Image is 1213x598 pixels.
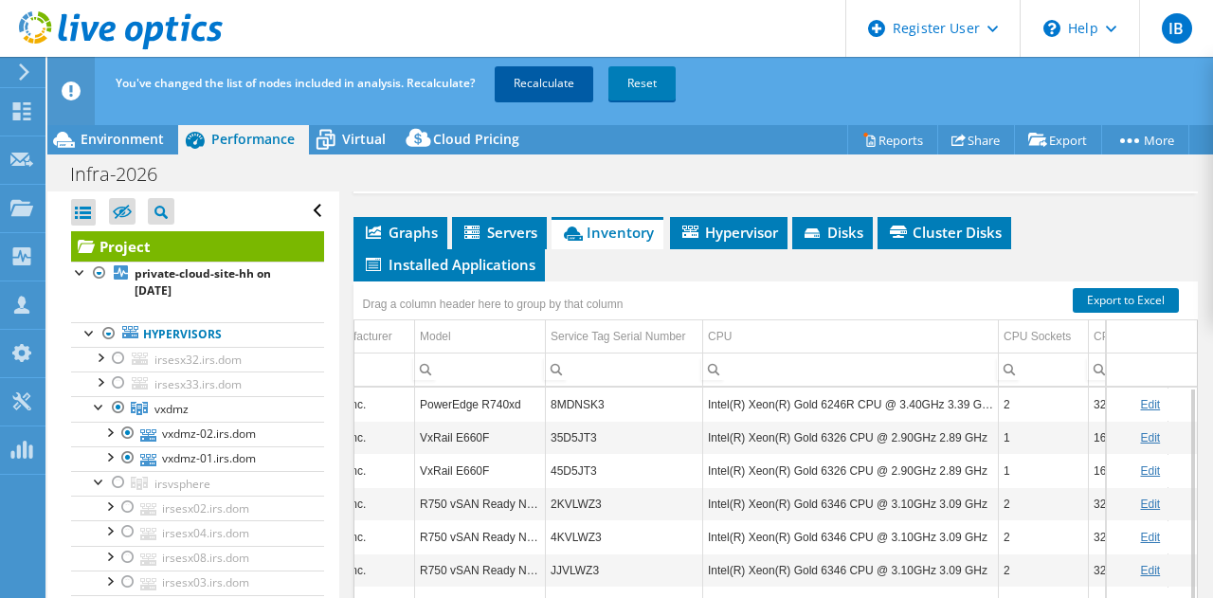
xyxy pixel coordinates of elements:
td: Service Tag Serial Number Column [546,320,703,353]
td: Column CPU Cores, Value 32 [1089,553,1168,587]
td: Column CPU Sockets, Filter cell [999,353,1089,386]
td: Column CPU, Filter cell [703,353,999,386]
td: Column CPU Cores, Value 32 [1089,487,1168,520]
span: vxdmz [154,401,189,417]
td: Column Model, Value R750 vSAN Ready Node [415,553,546,587]
a: Recalculate [495,66,593,100]
div: Manufacturer [325,325,392,348]
a: Export to Excel [1073,288,1179,313]
td: CPU Column [703,320,999,353]
a: irsesx03.irs.dom [71,571,324,595]
a: More [1101,125,1189,154]
td: Column CPU, Value Intel(R) Xeon(R) Gold 6346 CPU @ 3.10GHz 3.09 GHz [703,520,999,553]
td: Column CPU Sockets, Value 1 [999,454,1089,487]
td: Column CPU Sockets, Value 2 [999,553,1089,587]
td: Manufacturer Column [320,320,415,353]
span: Hypervisor [679,223,778,242]
span: IB [1162,13,1192,44]
a: private-cloud-site-hh on [DATE] [71,262,324,303]
td: Column Service Tag Serial Number, Value 2KVLWZ3 [546,487,703,520]
span: Cluster Disks [887,223,1002,242]
td: Column Service Tag Serial Number, Value 35D5JT3 [546,421,703,454]
a: Edit [1140,431,1160,444]
a: irsesx02.irs.dom [71,496,324,520]
td: Column CPU Cores, Value 16 [1089,454,1168,487]
td: Column Model, Value VxRail E660F [415,454,546,487]
td: Column CPU Cores, Value 32 [1089,388,1168,421]
td: Column CPU Sockets, Value 2 [999,520,1089,553]
div: CPU Sockets [1004,325,1071,348]
span: irsesx33.irs.dom [154,376,242,392]
td: Column CPU, Value Intel(R) Xeon(R) Gold 6246R CPU @ 3.40GHz 3.39 GHz [703,388,999,421]
a: Export [1014,125,1102,154]
td: Column Model, Value VxRail E660F [415,421,546,454]
span: Virtual [342,130,386,148]
a: Share [937,125,1015,154]
td: Column Model, Value R750 vSAN Ready Node [415,487,546,520]
td: Column Service Tag Serial Number, Filter cell [546,353,703,386]
a: Edit [1140,398,1160,411]
span: Graphs [363,223,438,242]
td: Column CPU Cores, Value 16 [1089,421,1168,454]
td: Column CPU, Value Intel(R) Xeon(R) Gold 6346 CPU @ 3.10GHz 3.09 GHz [703,553,999,587]
td: Column Manufacturer, Filter cell [320,353,415,386]
td: Column CPU Cores, Filter cell [1089,353,1168,386]
a: irsesx04.irs.dom [71,520,324,545]
span: Performance [211,130,295,148]
div: CPU [708,325,732,348]
td: Column Manufacturer, Value Dell Inc. [320,520,415,553]
b: private-cloud-site-hh on [DATE] [135,265,271,299]
td: Column Service Tag Serial Number, Value 4KVLWZ3 [546,520,703,553]
td: Column CPU Sockets, Value 1 [999,421,1089,454]
span: You've changed the list of nodes included in analysis. Recalculate? [116,75,475,91]
a: Reset [608,66,676,100]
svg: \n [1043,20,1060,37]
td: Column Model, Value PowerEdge R740xd [415,388,546,421]
span: Installed Applications [363,255,535,274]
span: Cloud Pricing [433,130,519,148]
div: Drag a column header here to group by that column [358,291,628,317]
td: Column Manufacturer, Value Dell Inc. [320,487,415,520]
div: CPU Cores [1094,325,1151,348]
a: Edit [1140,498,1160,511]
a: irsesx08.irs.dom [71,546,324,571]
td: Column CPU Cores, Value 32 [1089,520,1168,553]
a: vxdmz-01.irs.dom [71,446,324,471]
td: Column Manufacturer, Value Dell Inc. [320,421,415,454]
a: Edit [1140,564,1160,577]
span: irsesx32.irs.dom [154,352,242,368]
a: irsvsphere [71,471,324,496]
td: Column Model, Value R750 vSAN Ready Node [415,520,546,553]
td: Column Service Tag Serial Number, Value 45D5JT3 [546,454,703,487]
td: Model Column [415,320,546,353]
td: Column Manufacturer, Value Dell Inc. [320,454,415,487]
a: irsesx33.irs.dom [71,371,324,396]
a: Edit [1140,464,1160,478]
td: Column Manufacturer, Value Dell Inc. [320,553,415,587]
h1: Infra-2026 [62,164,187,185]
td: CPU Sockets Column [999,320,1089,353]
td: Column Service Tag Serial Number, Value JJVLWZ3 [546,553,703,587]
a: Reports [847,125,938,154]
td: Column Manufacturer, Value Dell Inc. [320,388,415,421]
div: Service Tag Serial Number [551,325,686,348]
td: Column CPU Sockets, Value 2 [999,487,1089,520]
span: irsvsphere [154,476,210,492]
span: Inventory [561,223,654,242]
span: Servers [462,223,537,242]
span: Disks [802,223,863,242]
span: Environment [81,130,164,148]
a: irsesx32.irs.dom [71,347,324,371]
td: Column CPU, Value Intel(R) Xeon(R) Gold 6326 CPU @ 2.90GHz 2.89 GHz [703,421,999,454]
a: Hypervisors [71,322,324,347]
a: vxdmz-02.irs.dom [71,422,324,446]
td: Column CPU, Value Intel(R) Xeon(R) Gold 6326 CPU @ 2.90GHz 2.89 GHz [703,454,999,487]
a: Edit [1140,531,1160,544]
td: Column Service Tag Serial Number, Value 8MDNSK3 [546,388,703,421]
td: CPU Cores Column [1089,320,1168,353]
a: Project [71,231,324,262]
div: Model [420,325,451,348]
td: Column CPU, Value Intel(R) Xeon(R) Gold 6346 CPU @ 3.10GHz 3.09 GHz [703,487,999,520]
td: Column CPU Sockets, Value 2 [999,388,1089,421]
td: Column Model, Filter cell [415,353,546,386]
